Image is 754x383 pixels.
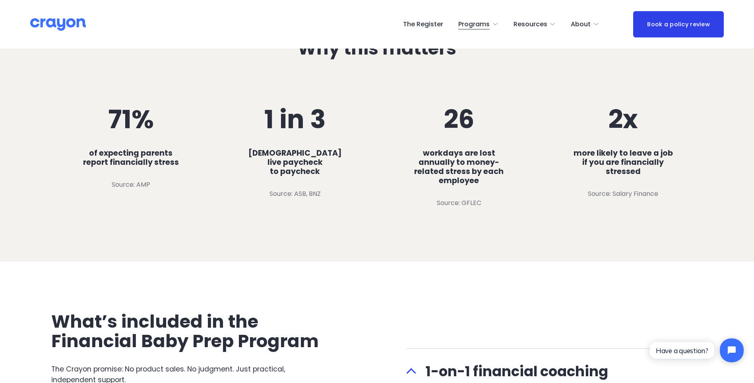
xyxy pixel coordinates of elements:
[458,19,490,30] span: Programs
[242,189,347,199] p: Source: ASB, BNZ
[570,189,675,199] p: Source: Salary Finance
[242,106,347,133] h1: 1 in 3
[78,149,183,167] h4: of expecting parents report financially stress
[78,106,183,133] h1: 71%
[407,149,512,185] h4: workdays are lost annually to money-related stress by each employee
[407,106,512,133] h1: 26
[570,149,675,176] h4: more likely to leave a job if you are financially stressed
[51,312,348,352] h2: What’s included in the Financial Baby Prep Program
[403,18,443,31] a: The Register
[242,149,347,176] h4: [DEMOGRAPHIC_DATA] live paycheck to paycheck
[633,11,724,37] a: Book a policy review
[407,198,512,208] p: Source: GFLEC
[416,361,703,382] span: 1-on-1 financial coaching
[643,332,750,369] iframe: Tidio Chat
[571,19,591,30] span: About
[514,19,547,30] span: Resources
[514,18,556,31] a: folder dropdown
[458,18,498,31] a: folder dropdown
[570,106,675,133] h1: 2x
[78,180,183,190] p: Source: AMP
[133,39,621,59] h2: Why this matters
[30,18,86,31] img: Crayon
[571,18,599,31] a: folder dropdown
